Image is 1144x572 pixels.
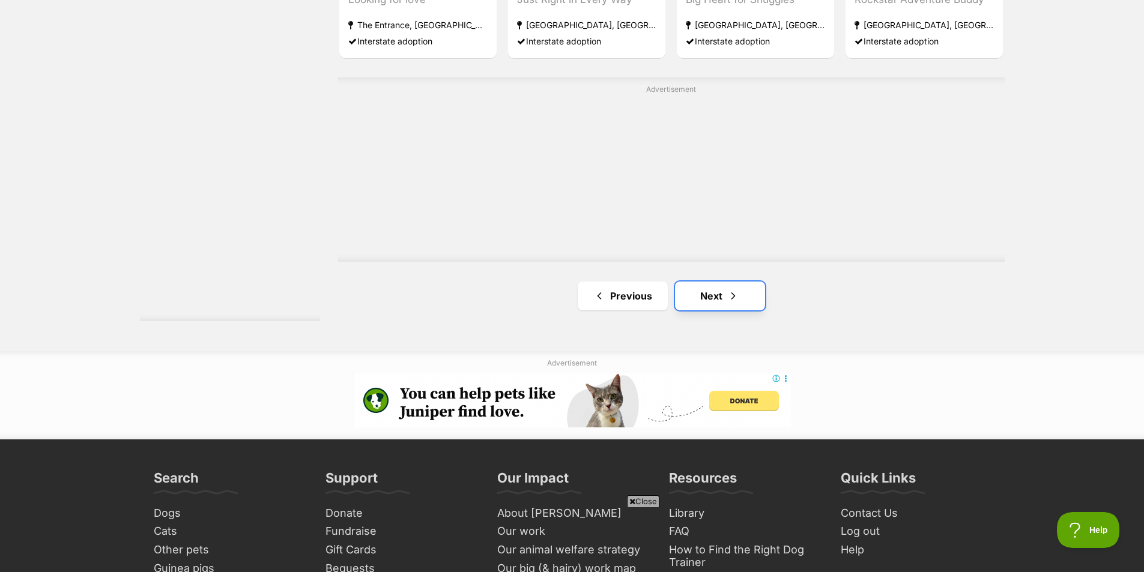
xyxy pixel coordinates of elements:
a: About [PERSON_NAME] [492,504,652,523]
div: Interstate adoption [348,33,488,49]
span: Close [627,495,659,507]
nav: Pagination [338,281,1005,310]
h3: Quick Links [841,469,916,493]
iframe: Help Scout Beacon - Open [1057,512,1120,548]
div: Advertisement [338,77,1005,262]
h3: Resources [669,469,737,493]
a: Donate [321,504,480,523]
a: Other pets [149,541,309,559]
a: Help [836,541,996,559]
iframe: Advertisement [354,512,791,566]
a: Log out [836,522,996,541]
div: Interstate adoption [517,33,656,49]
a: Fundraise [321,522,480,541]
div: Interstate adoption [686,33,825,49]
a: Library [664,504,824,523]
strong: [GEOGRAPHIC_DATA], [GEOGRAPHIC_DATA] [855,17,994,33]
iframe: Advertisement [354,373,791,427]
a: Cats [149,522,309,541]
a: Next page [675,281,765,310]
strong: [GEOGRAPHIC_DATA], [GEOGRAPHIC_DATA] [517,17,656,33]
h3: Support [325,469,378,493]
strong: The Entrance, [GEOGRAPHIC_DATA] [348,17,488,33]
iframe: Advertisement [380,100,963,250]
h3: Search [154,469,199,493]
a: Gift Cards [321,541,480,559]
h3: Our Impact [497,469,569,493]
a: Dogs [149,504,309,523]
a: Previous page [578,281,668,310]
strong: [GEOGRAPHIC_DATA], [GEOGRAPHIC_DATA] [686,17,825,33]
a: Contact Us [836,504,996,523]
div: Interstate adoption [855,33,994,49]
